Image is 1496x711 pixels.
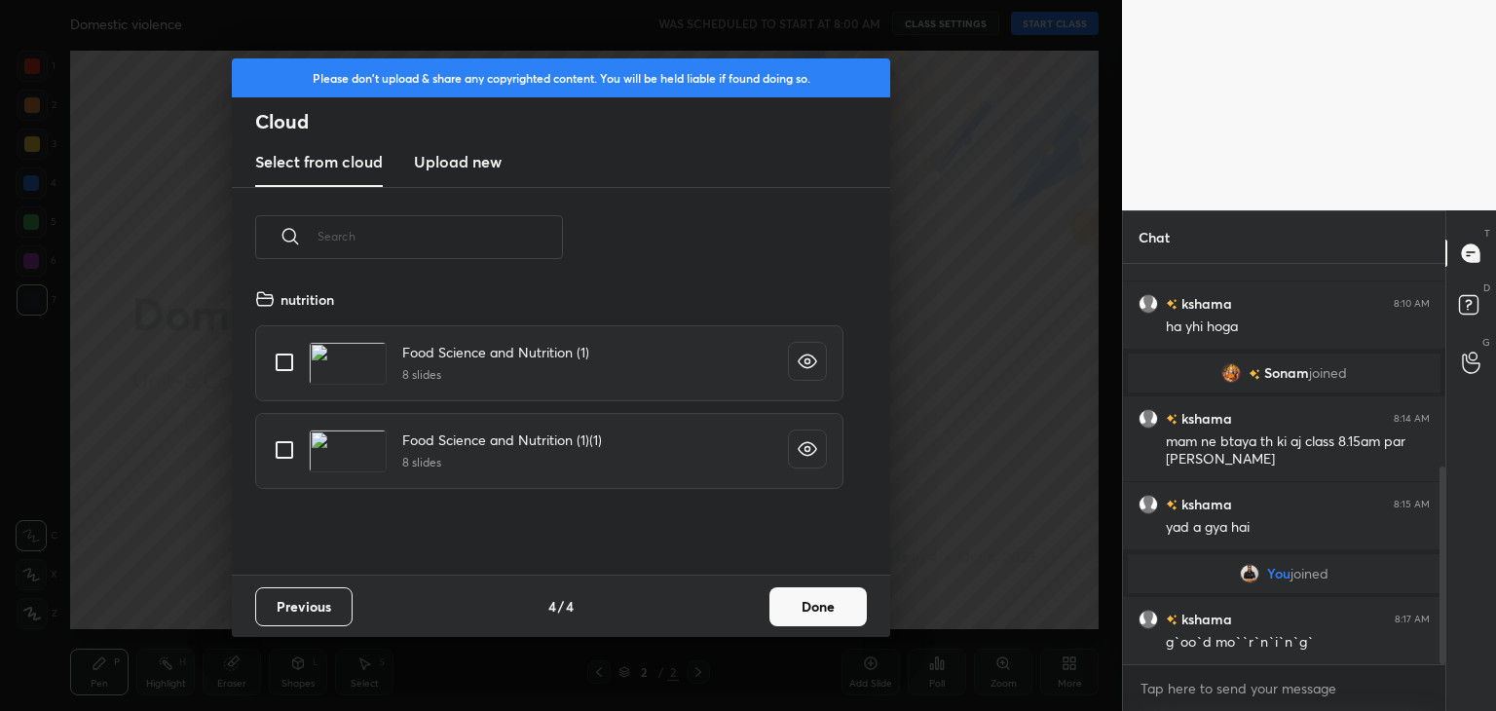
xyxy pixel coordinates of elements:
[1394,298,1430,310] div: 8:10 AM
[1394,499,1430,510] div: 8:15 AM
[1166,414,1178,425] img: no-rating-badge.077c3623.svg
[402,342,589,362] h4: Food Science and Nutrition (1)
[1482,335,1490,350] p: G
[548,596,556,617] h4: 4
[255,109,890,134] h2: Cloud
[402,430,602,450] h4: Food Science and Nutrition (1)(1)
[1240,564,1259,583] img: ac1245674e8d465aac1aa0ff8abd4772.jpg
[1309,365,1347,381] span: joined
[1249,369,1260,380] img: no-rating-badge.077c3623.svg
[1395,614,1430,625] div: 8:17 AM
[566,596,574,617] h4: 4
[1166,615,1178,625] img: no-rating-badge.077c3623.svg
[1139,495,1158,514] img: default.png
[309,342,387,385] img: 1705029675FMJQ3S.pdf
[558,596,564,617] h4: /
[318,195,563,278] input: Search
[280,289,334,310] h4: nutrition
[402,454,602,471] h5: 8 slides
[1123,211,1185,263] p: Chat
[1166,318,1430,337] div: ha yhi hoga
[1178,408,1232,429] h6: kshama
[1221,363,1241,383] img: 3
[1267,566,1290,581] span: You
[1394,413,1430,425] div: 8:14 AM
[1139,409,1158,429] img: default.png
[402,366,589,384] h5: 8 slides
[1178,494,1232,514] h6: kshama
[1290,566,1328,581] span: joined
[1483,281,1490,295] p: D
[1484,226,1490,241] p: T
[414,150,502,173] h3: Upload new
[232,281,867,575] div: grid
[1166,299,1178,310] img: no-rating-badge.077c3623.svg
[255,150,383,173] h3: Select from cloud
[1139,610,1158,629] img: default.png
[1166,518,1430,538] div: yad a gya hai
[1139,294,1158,314] img: default.png
[1123,264,1445,665] div: grid
[1264,365,1309,381] span: Sonam
[309,430,387,472] img: 17050297273O909L.pdf
[1178,609,1232,629] h6: kshama
[769,587,867,626] button: Done
[232,58,890,97] div: Please don't upload & share any copyrighted content. You will be held liable if found doing so.
[1166,432,1430,469] div: mam ne btaya th ki aj class 8.15am par [PERSON_NAME]
[1178,293,1232,314] h6: kshama
[1166,633,1430,653] div: g`oo`d mo``r`n`i`n`g`
[255,587,353,626] button: Previous
[1166,500,1178,510] img: no-rating-badge.077c3623.svg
